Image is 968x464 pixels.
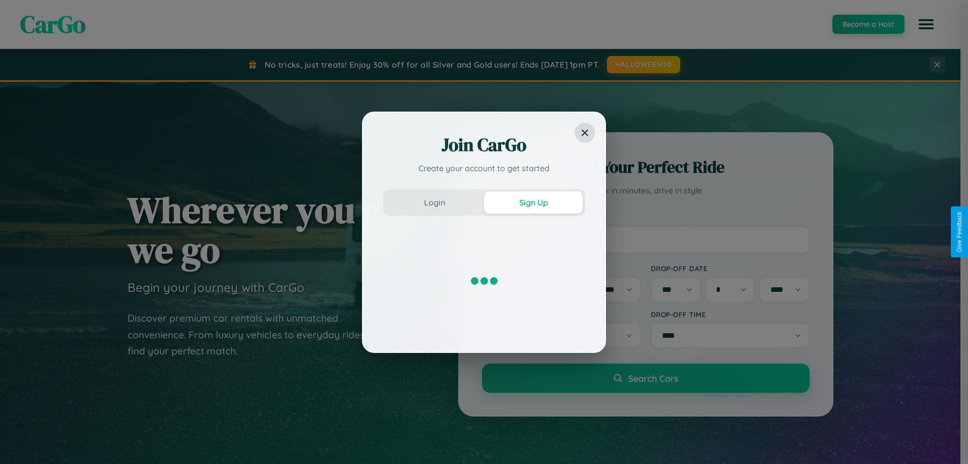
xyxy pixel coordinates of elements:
h2: Join CarGo [383,133,585,157]
div: Give Feedback [956,212,963,252]
p: Create your account to get started [383,162,585,174]
button: Login [385,191,484,214]
iframe: Intercom live chat [10,430,34,454]
button: Sign Up [484,191,583,214]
